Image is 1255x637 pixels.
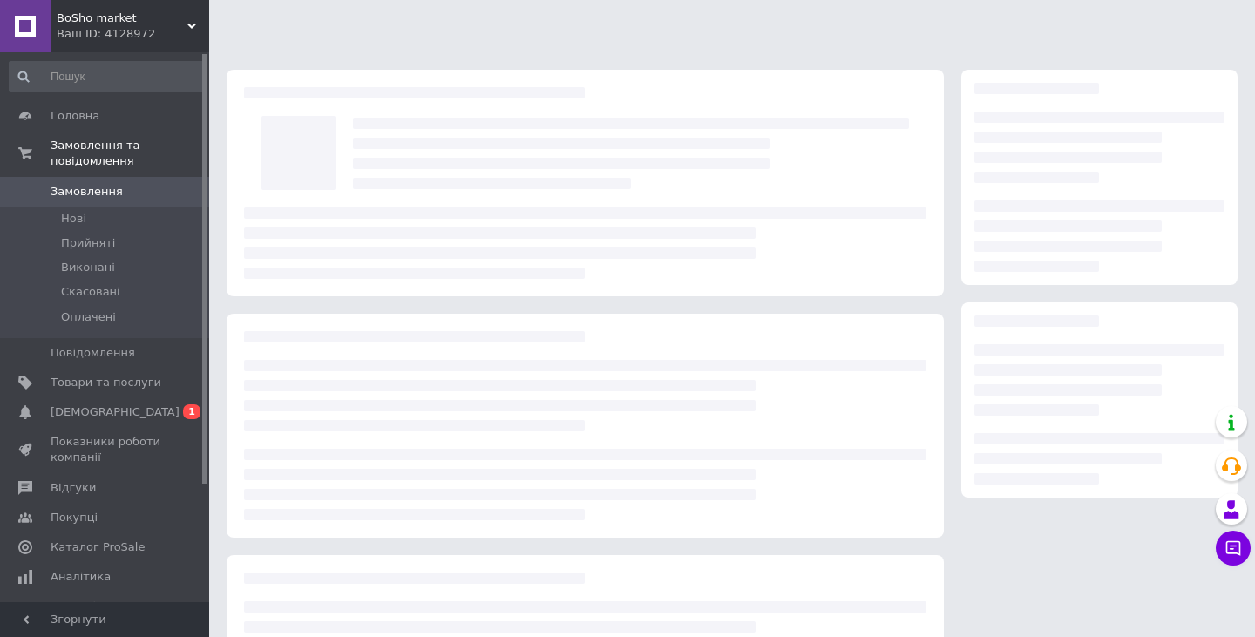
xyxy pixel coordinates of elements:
[51,569,111,585] span: Аналітика
[183,404,200,419] span: 1
[51,138,209,169] span: Замовлення та повідомлення
[61,235,115,251] span: Прийняті
[51,108,99,124] span: Головна
[61,309,116,325] span: Оплачені
[61,211,86,227] span: Нові
[61,260,115,275] span: Виконані
[51,599,161,630] span: Управління сайтом
[1216,531,1251,566] button: Чат з покупцем
[51,510,98,525] span: Покупці
[9,61,206,92] input: Пошук
[51,539,145,555] span: Каталог ProSale
[57,26,209,42] div: Ваш ID: 4128972
[51,375,161,390] span: Товари та послуги
[57,10,187,26] span: BoSho market
[51,345,135,361] span: Повідомлення
[51,480,96,496] span: Відгуки
[61,284,120,300] span: Скасовані
[51,404,180,420] span: [DEMOGRAPHIC_DATA]
[51,184,123,200] span: Замовлення
[51,434,161,465] span: Показники роботи компанії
